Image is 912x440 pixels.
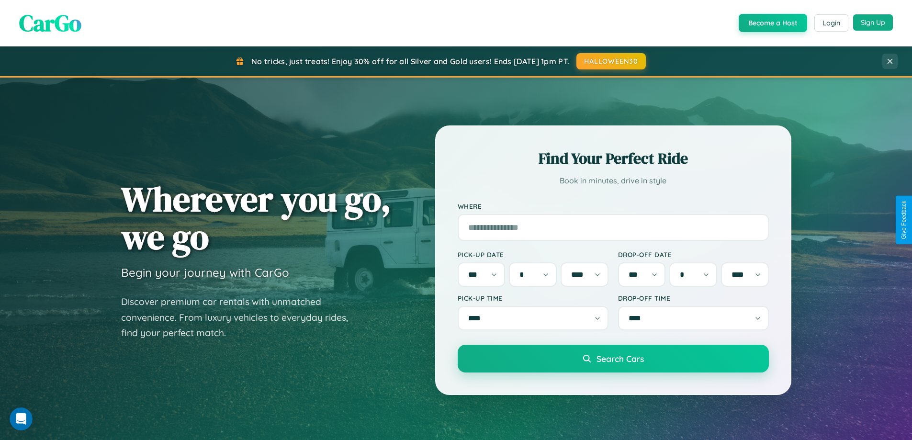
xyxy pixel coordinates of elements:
label: Pick-up Time [458,294,608,302]
label: Drop-off Date [618,250,769,259]
button: Login [814,14,848,32]
span: CarGo [19,7,81,39]
label: Drop-off Time [618,294,769,302]
p: Book in minutes, drive in style [458,174,769,188]
iframe: Intercom live chat [10,407,33,430]
button: Become a Host [739,14,807,32]
label: Pick-up Date [458,250,608,259]
div: Give Feedback [901,201,907,239]
p: Discover premium car rentals with unmatched convenience. From luxury vehicles to everyday rides, ... [121,294,360,341]
h2: Find Your Perfect Ride [458,148,769,169]
span: Search Cars [597,353,644,364]
label: Where [458,202,769,210]
span: No tricks, just treats! Enjoy 30% off for all Silver and Gold users! Ends [DATE] 1pm PT. [251,56,569,66]
h3: Begin your journey with CarGo [121,265,289,280]
button: Search Cars [458,345,769,372]
button: HALLOWEEN30 [576,53,646,69]
button: Sign Up [853,14,893,31]
h1: Wherever you go, we go [121,180,391,256]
